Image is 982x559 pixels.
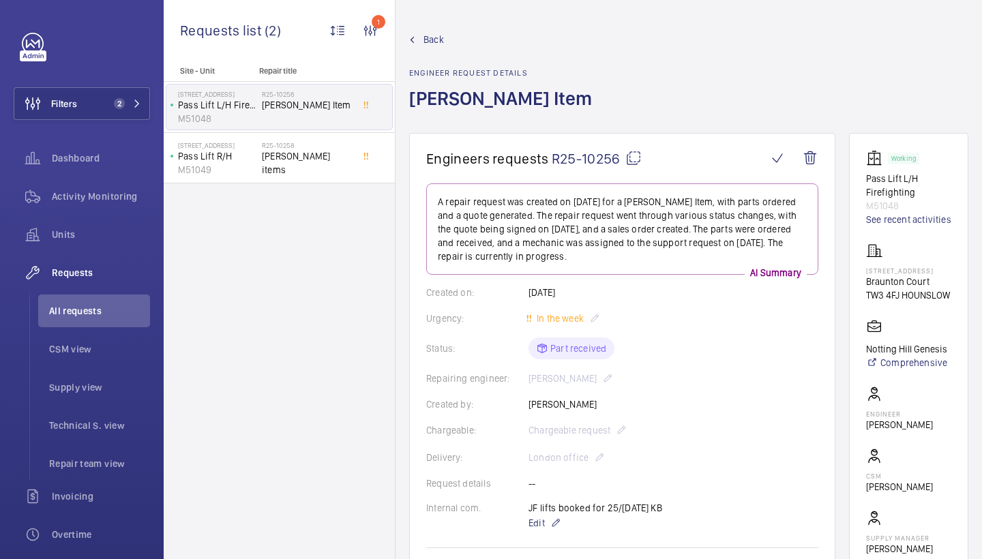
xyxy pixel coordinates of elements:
[866,288,950,302] p: TW3 4FJ HOUNSLOW
[409,68,600,78] h2: Engineer request details
[423,33,444,46] span: Back
[114,98,125,109] span: 2
[49,380,150,394] span: Supply view
[262,141,352,149] h2: R25-10258
[891,156,916,161] p: Working
[14,87,150,120] button: Filters2
[51,97,77,110] span: Filters
[178,141,256,149] p: [STREET_ADDRESS]
[52,266,150,279] span: Requests
[866,410,933,418] p: Engineer
[552,150,642,167] span: R25-10256
[262,98,352,112] span: [PERSON_NAME] Item
[49,419,150,432] span: Technical S. view
[178,98,256,112] p: Pass Lift L/H Firefighting
[426,150,549,167] span: Engineers requests
[866,172,951,199] p: Pass Lift L/H Firefighting
[866,534,951,542] p: Supply manager
[866,199,951,213] p: M51048
[262,149,352,177] span: [PERSON_NAME] items
[866,267,950,275] p: [STREET_ADDRESS]
[866,275,950,288] p: Braunton Court
[259,66,349,76] p: Repair title
[866,213,951,226] a: See recent activities
[866,342,947,356] p: Notting Hill Genesis
[52,228,150,241] span: Units
[49,304,150,318] span: All requests
[866,418,933,432] p: [PERSON_NAME]
[52,528,150,541] span: Overtime
[866,472,933,480] p: CSM
[164,66,254,76] p: Site - Unit
[438,195,807,263] p: A repair request was created on [DATE] for a [PERSON_NAME] Item, with parts ordered and a quote g...
[180,22,265,39] span: Requests list
[178,90,256,98] p: [STREET_ADDRESS]
[49,457,150,470] span: Repair team view
[52,190,150,203] span: Activity Monitoring
[745,266,807,279] p: AI Summary
[409,86,600,133] h1: [PERSON_NAME] Item
[262,90,352,98] h2: R25-10256
[49,342,150,356] span: CSM view
[178,112,256,125] p: M51048
[178,163,256,177] p: M51049
[866,150,888,166] img: elevator.svg
[52,151,150,165] span: Dashboard
[178,149,256,163] p: Pass Lift R/H
[529,516,545,530] span: Edit
[866,480,933,494] p: [PERSON_NAME]
[52,489,150,503] span: Invoicing
[866,356,947,369] a: Comprehensive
